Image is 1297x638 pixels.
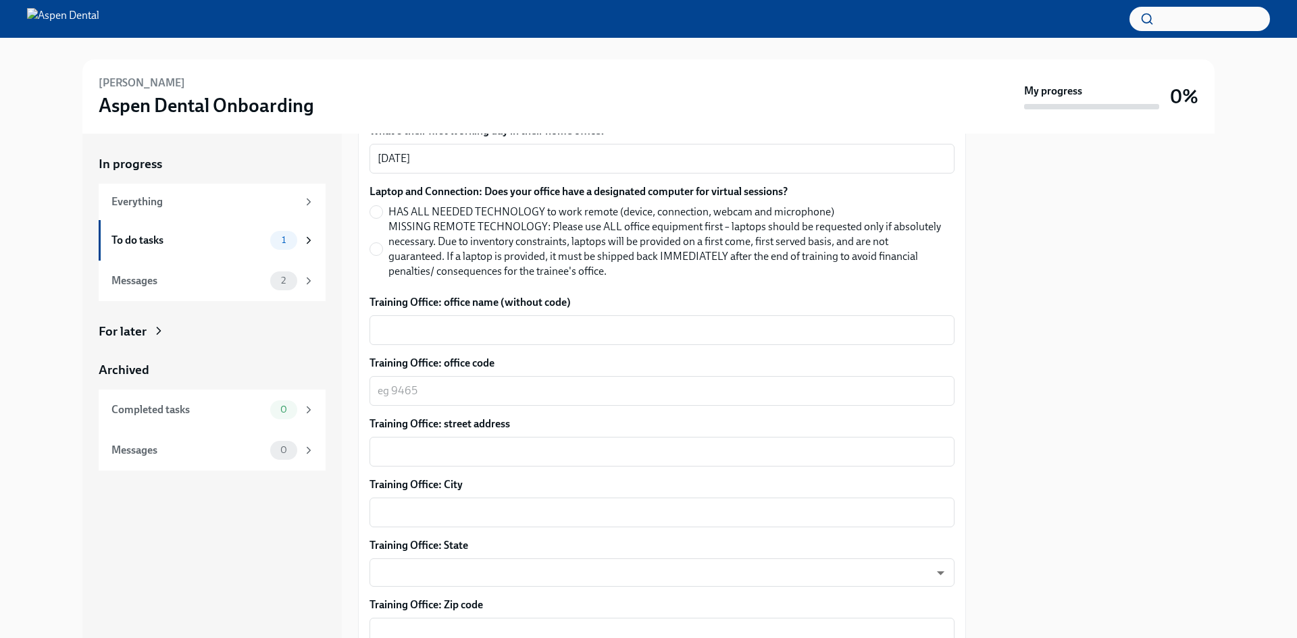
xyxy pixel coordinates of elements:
div: Messages [111,273,265,288]
span: MISSING REMOTE TECHNOLOGY: Please use ALL office equipment first – laptops should be requested on... [388,219,944,279]
div: ​ [370,558,955,587]
div: Completed tasks [111,402,265,417]
span: 1 [274,235,294,245]
textarea: [DATE] [378,151,946,167]
label: Training Office: office name (without code) [370,295,955,310]
div: To do tasks [111,233,265,248]
h6: [PERSON_NAME] [99,76,185,90]
a: Messages2 [99,261,326,301]
h3: Aspen Dental Onboarding [99,93,314,117]
div: Everything [111,194,297,209]
h3: 0% [1170,84,1198,109]
a: Everything [99,184,326,220]
span: 0 [272,404,295,415]
span: 2 [273,275,294,286]
label: Training Office: street address [370,417,955,431]
span: HAS ALL NEEDED TECHNOLOGY to work remote (device, connection, webcam and microphone) [388,205,834,219]
label: Training Office: City [370,477,955,492]
label: Training Office: Zip code [370,597,955,612]
span: 0 [272,445,295,455]
a: To do tasks1 [99,220,326,261]
label: Training Office: State [370,538,955,553]
a: Messages0 [99,430,326,471]
div: For later [99,323,147,340]
div: Messages [111,443,265,458]
label: Training Office: office code [370,356,955,371]
label: Laptop and Connection: Does your office have a designated computer for virtual sessions? [370,184,955,199]
a: Completed tasks0 [99,390,326,430]
a: For later [99,323,326,340]
a: In progress [99,155,326,173]
img: Aspen Dental [27,8,99,30]
a: Archived [99,361,326,379]
strong: My progress [1024,84,1082,99]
